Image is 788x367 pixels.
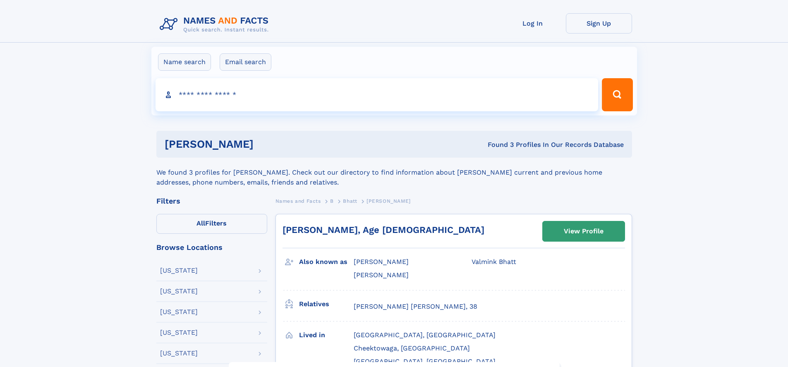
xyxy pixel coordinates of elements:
[160,267,198,274] div: [US_STATE]
[156,13,275,36] img: Logo Names and Facts
[354,271,409,279] span: [PERSON_NAME]
[602,78,632,111] button: Search Button
[472,258,516,266] span: Valmink Bhatt
[354,302,477,311] a: [PERSON_NAME] [PERSON_NAME], 38
[160,288,198,295] div: [US_STATE]
[196,219,205,227] span: All
[354,331,496,339] span: [GEOGRAPHIC_DATA], [GEOGRAPHIC_DATA]
[354,357,496,365] span: [GEOGRAPHIC_DATA], [GEOGRAPHIC_DATA]
[330,198,334,204] span: B
[500,13,566,34] a: Log In
[354,258,409,266] span: [PERSON_NAME]
[160,329,198,336] div: [US_STATE]
[283,225,484,235] a: [PERSON_NAME], Age [DEMOGRAPHIC_DATA]
[160,309,198,315] div: [US_STATE]
[371,140,624,149] div: Found 3 Profiles In Our Records Database
[343,196,357,206] a: Bhatt
[354,344,470,352] span: Cheektowaga, [GEOGRAPHIC_DATA]
[299,255,354,269] h3: Also known as
[275,196,321,206] a: Names and Facts
[160,350,198,357] div: [US_STATE]
[156,214,267,234] label: Filters
[330,196,334,206] a: B
[299,297,354,311] h3: Relatives
[156,158,632,187] div: We found 3 profiles for [PERSON_NAME]. Check out our directory to find information about [PERSON_...
[156,78,599,111] input: search input
[156,244,267,251] div: Browse Locations
[299,328,354,342] h3: Lived in
[220,53,271,71] label: Email search
[564,222,604,241] div: View Profile
[543,221,625,241] a: View Profile
[366,198,411,204] span: [PERSON_NAME]
[156,197,267,205] div: Filters
[158,53,211,71] label: Name search
[165,139,371,149] h1: [PERSON_NAME]
[343,198,357,204] span: Bhatt
[566,13,632,34] a: Sign Up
